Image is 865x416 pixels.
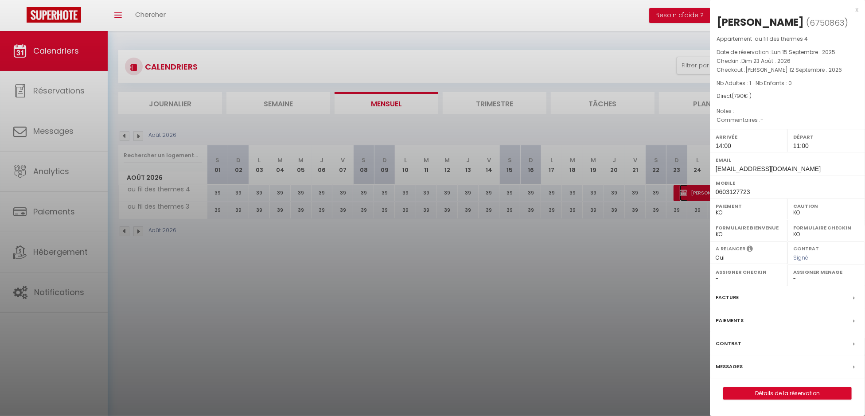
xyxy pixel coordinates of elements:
[734,107,737,115] span: -
[723,387,852,400] button: Détails de la réservation
[734,92,744,100] span: 790
[793,268,859,276] label: Assigner Menage
[716,245,745,253] label: A relancer
[716,316,744,325] label: Paiements
[717,79,792,87] span: Nb Adultes : 1 -
[793,132,859,141] label: Départ
[793,202,859,210] label: Caution
[716,362,743,371] label: Messages
[771,48,835,56] span: Lun 15 Septembre . 2025
[793,142,809,149] span: 11:00
[716,202,782,210] label: Paiement
[745,66,842,74] span: [PERSON_NAME] 12 Septembre . 2026
[793,245,819,251] label: Contrat
[717,92,858,101] div: Direct
[717,116,858,124] p: Commentaires :
[716,179,859,187] label: Mobile
[716,223,782,232] label: Formulaire Bienvenue
[717,35,858,43] p: Appartement :
[717,15,804,29] div: [PERSON_NAME]
[717,66,858,74] p: Checkout :
[717,107,858,116] p: Notes :
[755,35,808,43] span: au fil des thermes 4
[732,92,752,100] span: ( € )
[716,156,859,164] label: Email
[806,16,848,29] span: ( )
[760,116,764,124] span: -
[717,57,858,66] p: Checkin :
[793,223,859,232] label: Formulaire Checkin
[716,268,782,276] label: Assigner Checkin
[747,245,753,255] i: Sélectionner OUI si vous souhaiter envoyer les séquences de messages post-checkout
[724,388,851,399] a: Détails de la réservation
[716,165,821,172] span: [EMAIL_ADDRESS][DOMAIN_NAME]
[716,142,731,149] span: 14:00
[716,132,782,141] label: Arrivée
[741,57,791,65] span: Dim 23 Août . 2026
[717,48,858,57] p: Date de réservation :
[793,254,808,261] span: Signé
[810,17,844,28] span: 6750863
[710,4,858,15] div: x
[756,79,792,87] span: Nb Enfants : 0
[716,188,750,195] span: 0603127723
[716,293,739,302] label: Facture
[716,339,741,348] label: Contrat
